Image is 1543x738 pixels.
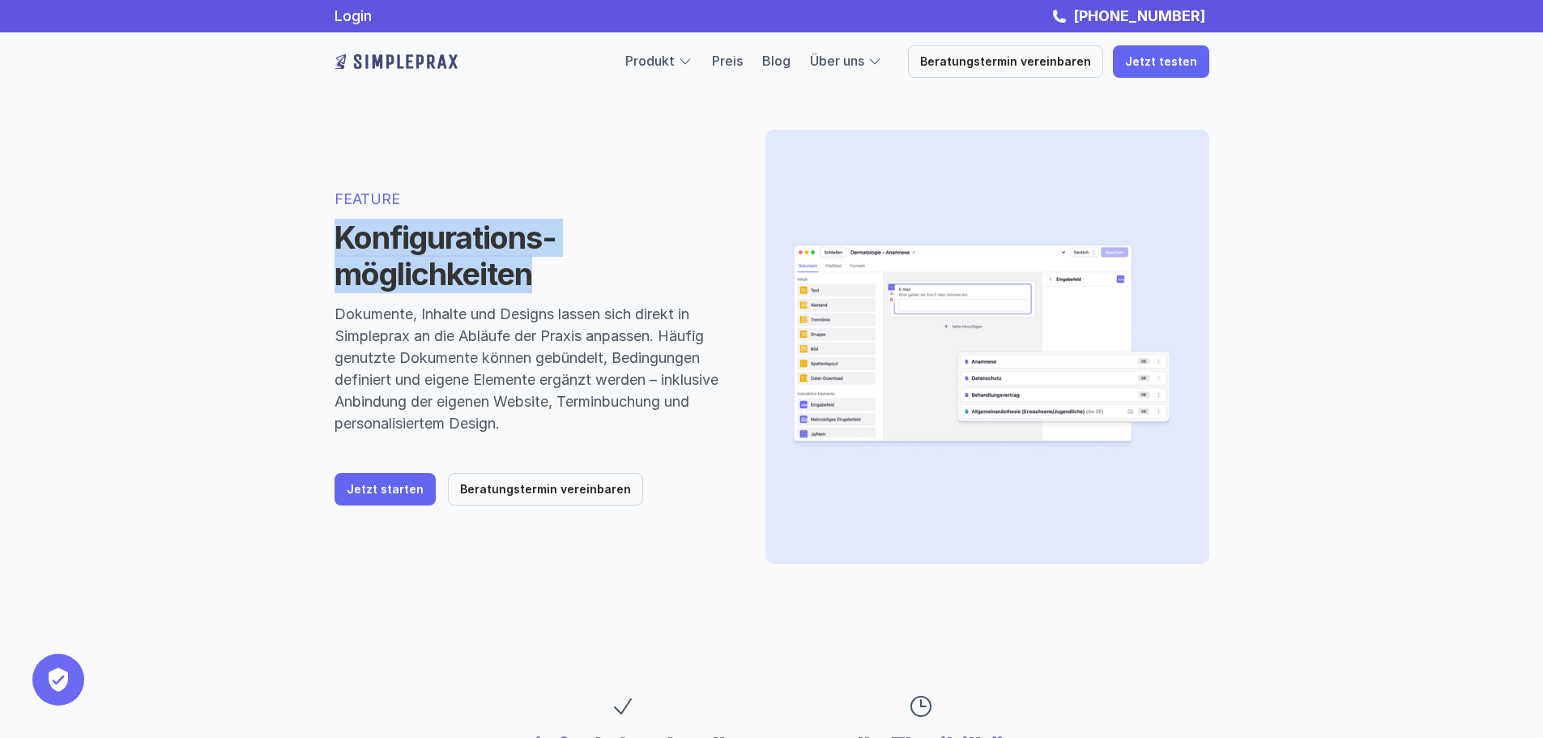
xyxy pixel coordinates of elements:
[335,7,372,24] a: Login
[448,473,643,506] a: Beratungstermin vereinbaren
[335,473,436,506] a: Jetzt starten
[791,156,1172,538] img: Beispielbild des Editors von Simpleprax und einigerDokumente im Vordergrund
[335,220,727,293] h1: Konfigurations-möglichkeiten
[1125,55,1197,69] p: Jetzt testen
[762,53,791,69] a: Blog
[1073,7,1205,24] strong: [PHONE_NUMBER]
[908,45,1103,78] a: Beratungstermin vereinbaren
[712,53,743,69] a: Preis
[625,53,675,69] a: Produkt
[1113,45,1209,78] a: Jetzt testen
[347,483,424,497] p: Jetzt starten
[920,55,1091,69] p: Beratungstermin vereinbaren
[335,303,727,434] p: Dokumente, Inhalte und Designs lassen sich direkt in Simpleprax an die Abläufe der Praxis anpasse...
[1069,7,1209,24] a: [PHONE_NUMBER]
[810,53,864,69] a: Über uns
[460,483,631,497] p: Beratungstermin vereinbaren
[335,188,727,210] p: FEATURE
